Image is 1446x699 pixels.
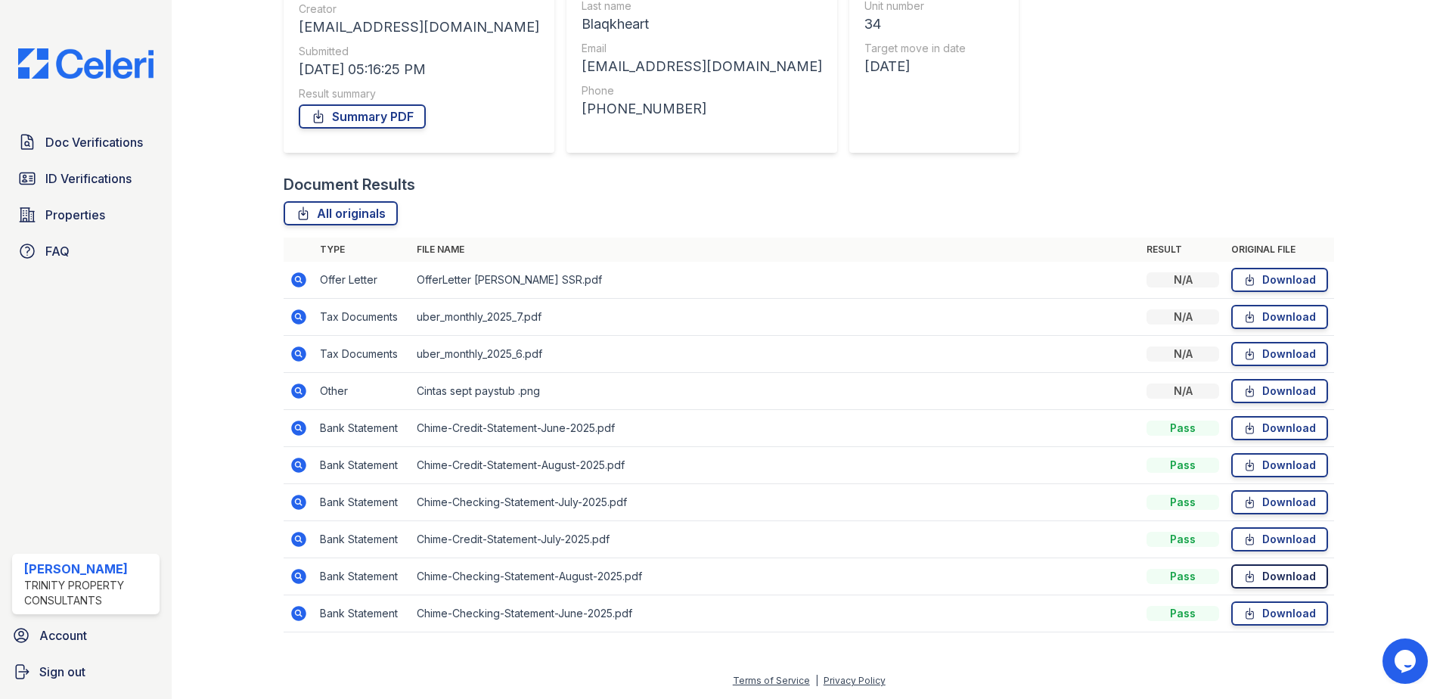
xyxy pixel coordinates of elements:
div: Trinity Property Consultants [24,578,154,608]
div: [DATE] [864,56,966,77]
iframe: chat widget [1382,638,1431,684]
span: ID Verifications [45,169,132,188]
div: Target move in date [864,41,966,56]
th: Type [314,238,411,262]
span: Account [39,626,87,645]
a: Download [1231,527,1328,551]
a: All originals [284,201,398,225]
a: Download [1231,305,1328,329]
td: Other [314,373,411,410]
td: Bank Statement [314,521,411,558]
td: OfferLetter [PERSON_NAME] SSR.pdf [411,262,1140,299]
div: [PHONE_NUMBER] [582,98,822,120]
div: Pass [1147,606,1219,621]
div: Phone [582,83,822,98]
div: Pass [1147,569,1219,584]
div: Pass [1147,532,1219,547]
a: FAQ [12,236,160,266]
td: Tax Documents [314,336,411,373]
span: FAQ [45,242,70,260]
a: ID Verifications [12,163,160,194]
td: Tax Documents [314,299,411,336]
div: Result summary [299,86,539,101]
td: Chime-Credit-Statement-July-2025.pdf [411,521,1140,558]
td: Bank Statement [314,558,411,595]
td: Bank Statement [314,484,411,521]
a: Download [1231,342,1328,366]
a: Account [6,620,166,651]
td: Bank Statement [314,447,411,484]
div: N/A [1147,346,1219,362]
a: Summary PDF [299,104,426,129]
a: Download [1231,416,1328,440]
div: N/A [1147,272,1219,287]
a: Download [1231,564,1328,589]
span: Properties [45,206,105,224]
th: File name [411,238,1140,262]
a: Download [1231,601,1328,626]
div: Submitted [299,44,539,59]
a: Properties [12,200,160,230]
td: Chime-Checking-Statement-June-2025.pdf [411,595,1140,632]
div: [PERSON_NAME] [24,560,154,578]
div: Email [582,41,822,56]
td: Chime-Credit-Statement-August-2025.pdf [411,447,1140,484]
td: Chime-Credit-Statement-June-2025.pdf [411,410,1140,447]
th: Original file [1225,238,1334,262]
a: Download [1231,268,1328,292]
td: Chime-Checking-Statement-August-2025.pdf [411,558,1140,595]
span: Doc Verifications [45,133,143,151]
td: Cintas sept paystub .png [411,373,1140,410]
a: Privacy Policy [824,675,886,686]
div: [DATE] 05:16:25 PM [299,59,539,80]
td: Bank Statement [314,410,411,447]
div: [EMAIL_ADDRESS][DOMAIN_NAME] [299,17,539,38]
a: Sign out [6,657,166,687]
a: Terms of Service [733,675,810,686]
div: Pass [1147,458,1219,473]
td: Bank Statement [314,595,411,632]
a: Download [1231,490,1328,514]
div: Blaqkheart [582,14,822,35]
div: Creator [299,2,539,17]
div: N/A [1147,384,1219,399]
th: Result [1140,238,1225,262]
td: uber_monthly_2025_7.pdf [411,299,1140,336]
a: Download [1231,453,1328,477]
div: | [815,675,818,686]
a: Doc Verifications [12,127,160,157]
td: uber_monthly_2025_6.pdf [411,336,1140,373]
td: Offer Letter [314,262,411,299]
div: 34 [864,14,966,35]
div: Pass [1147,421,1219,436]
div: N/A [1147,309,1219,325]
div: [EMAIL_ADDRESS][DOMAIN_NAME] [582,56,822,77]
span: Sign out [39,663,85,681]
div: Document Results [284,174,415,195]
div: Pass [1147,495,1219,510]
a: Download [1231,379,1328,403]
img: CE_Logo_Blue-a8612792a0a2168367f1c8372b55b34899dd931a85d93a1a3d3e32e68fde9ad4.png [6,48,166,79]
td: Chime-Checking-Statement-July-2025.pdf [411,484,1140,521]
